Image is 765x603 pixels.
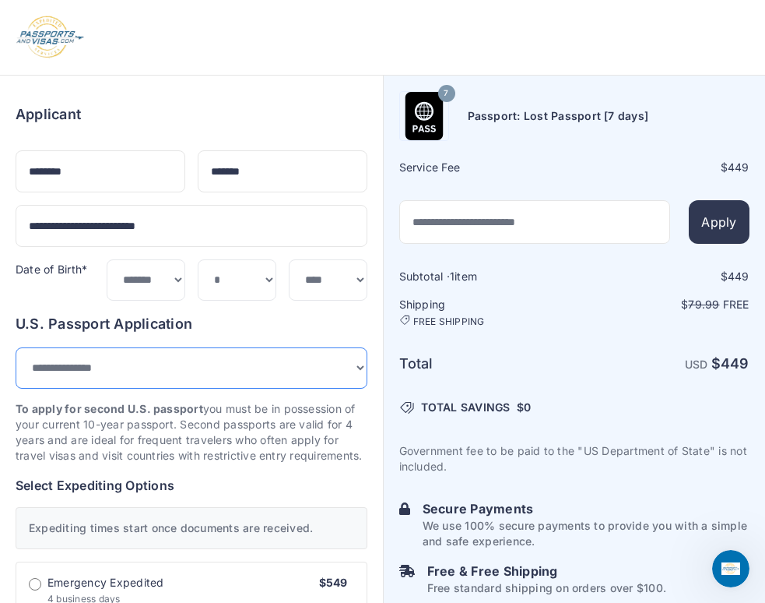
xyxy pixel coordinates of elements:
span: 449 [728,160,749,174]
p: Government fee to be paid to the "US Department of State" is not included. [399,443,749,474]
span: $ [517,400,532,415]
p: $ [576,297,749,312]
span: 1 [450,270,454,283]
p: We use 100% secure payments to provide you with a simple and safe experience. [423,518,749,549]
span: Free [723,298,749,311]
strong: To apply for second U.S. passport [16,402,203,415]
h6: Secure Payments [423,499,749,518]
div: Expediting times start once documents are received. [16,507,367,549]
span: 79.99 [688,298,719,311]
h6: Service Fee [399,160,573,175]
span: $549 [319,576,348,589]
span: 7 [444,83,448,104]
span: 449 [721,355,749,372]
h6: Select Expediting Options [16,476,367,495]
h6: Subtotal · item [399,269,573,284]
span: 0 [524,400,531,414]
label: Date of Birth* [16,263,87,276]
h6: U.S. Passport Application [16,313,367,335]
img: Product Name [400,92,448,140]
h6: Shipping [399,297,573,328]
h6: Total [399,353,573,375]
span: TOTAL SAVINGS [421,400,511,415]
h6: Free & Free Shipping [427,562,666,580]
h6: Passport: Lost Passport [7 days] [468,108,649,124]
p: you must be in possession of your current 10-year passport. Second passports are valid for 4 year... [16,401,367,464]
img: Logo [16,16,85,59]
div: $ [576,269,749,284]
span: Emergency Expedited [47,575,164,591]
p: Free standard shipping on orders over $100. [427,580,666,596]
div: $ [576,160,749,175]
span: 449 [728,270,749,283]
span: USD [685,358,708,371]
button: Apply [689,200,749,244]
h6: Applicant [16,104,81,125]
iframe: Intercom live chat [712,550,749,587]
span: FREE SHIPPING [413,316,485,328]
strong: $ [711,355,749,372]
